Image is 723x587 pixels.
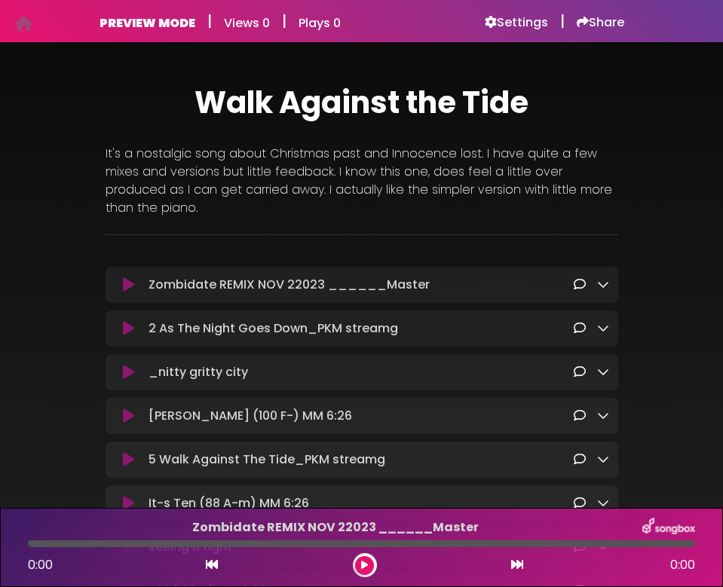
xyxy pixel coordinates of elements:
[577,15,624,30] a: Share
[149,407,573,425] p: [PERSON_NAME] (100 F-) MM 6:26
[149,276,573,294] p: Zombidate REMIX NOV 22023 ______Master
[299,16,341,30] h6: Plays 0
[106,84,618,121] h1: Walk Against the Tide
[560,12,565,30] h5: |
[485,15,548,30] a: Settings
[282,12,286,30] h5: |
[149,494,573,512] p: It-s Ten (88 A-m) MM 6:26
[224,16,270,30] h6: Views 0
[149,451,573,469] p: 5 Walk Against The Tide_PKM streamg
[149,319,573,338] p: 2 As The Night Goes Down_PKM streamg
[670,556,695,574] span: 0:00
[149,363,573,381] p: _nitty gritty city
[207,12,212,30] h5: |
[642,518,695,537] img: songbox-logo-white.png
[100,16,195,30] h6: PREVIEW MODE
[28,518,642,537] p: Zombidate REMIX NOV 22023 ______Master
[106,145,618,217] p: It's a nostalgic song about Christmas past and Innocence lost. I have quite a few mixes and versi...
[28,556,53,573] span: 0:00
